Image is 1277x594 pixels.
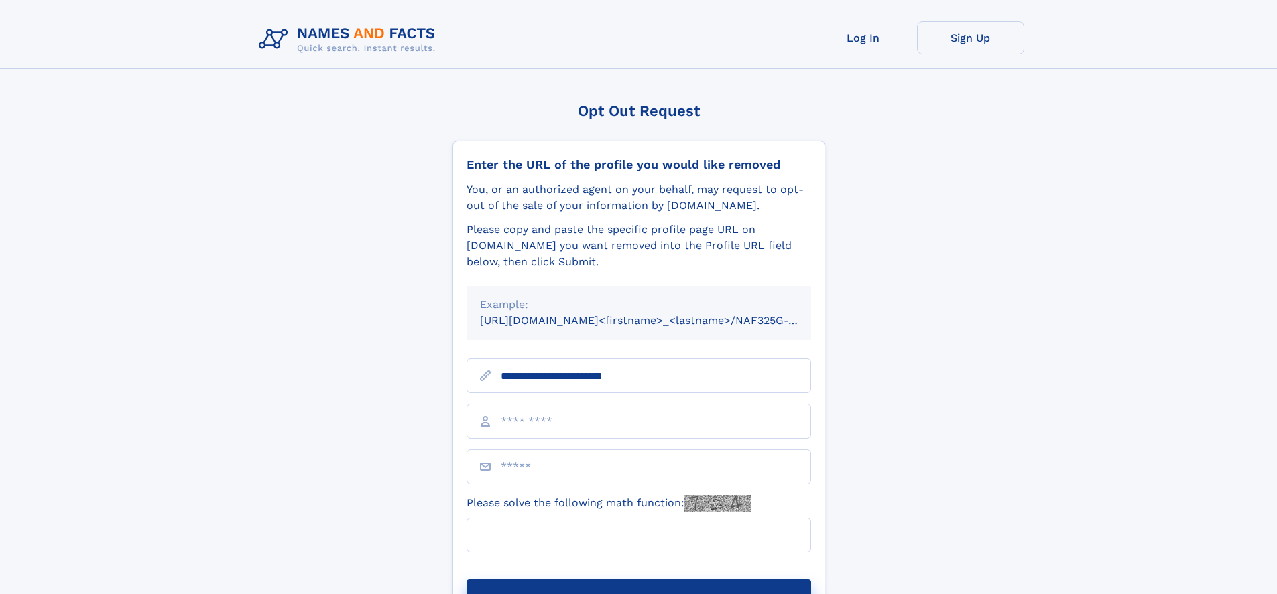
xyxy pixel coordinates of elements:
div: Please copy and paste the specific profile page URL on [DOMAIN_NAME] you want removed into the Pr... [467,222,811,270]
div: Example: [480,297,798,313]
a: Sign Up [917,21,1024,54]
a: Log In [810,21,917,54]
img: Logo Names and Facts [253,21,446,58]
small: [URL][DOMAIN_NAME]<firstname>_<lastname>/NAF325G-xxxxxxxx [480,314,837,327]
label: Please solve the following math function: [467,495,751,512]
div: You, or an authorized agent on your behalf, may request to opt-out of the sale of your informatio... [467,181,811,214]
div: Enter the URL of the profile you would like removed [467,157,811,172]
div: Opt Out Request [452,102,825,119]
